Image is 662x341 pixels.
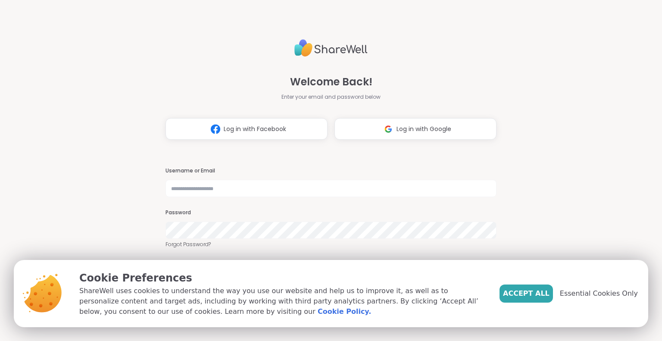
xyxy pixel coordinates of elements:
[79,270,486,286] p: Cookie Preferences
[281,93,381,101] span: Enter your email and password below
[165,167,496,175] h3: Username or Email
[294,36,368,60] img: ShareWell Logo
[380,121,397,137] img: ShareWell Logomark
[503,288,550,299] span: Accept All
[500,285,553,303] button: Accept All
[79,286,486,317] p: ShareWell uses cookies to understand the way you use our website and help us to improve it, as we...
[165,209,496,216] h3: Password
[318,307,371,317] a: Cookie Policy.
[397,125,451,134] span: Log in with Google
[165,118,328,140] button: Log in with Facebook
[560,288,638,299] span: Essential Cookies Only
[290,74,372,90] span: Welcome Back!
[165,241,496,248] a: Forgot Password?
[207,121,224,137] img: ShareWell Logomark
[224,125,286,134] span: Log in with Facebook
[334,118,496,140] button: Log in with Google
